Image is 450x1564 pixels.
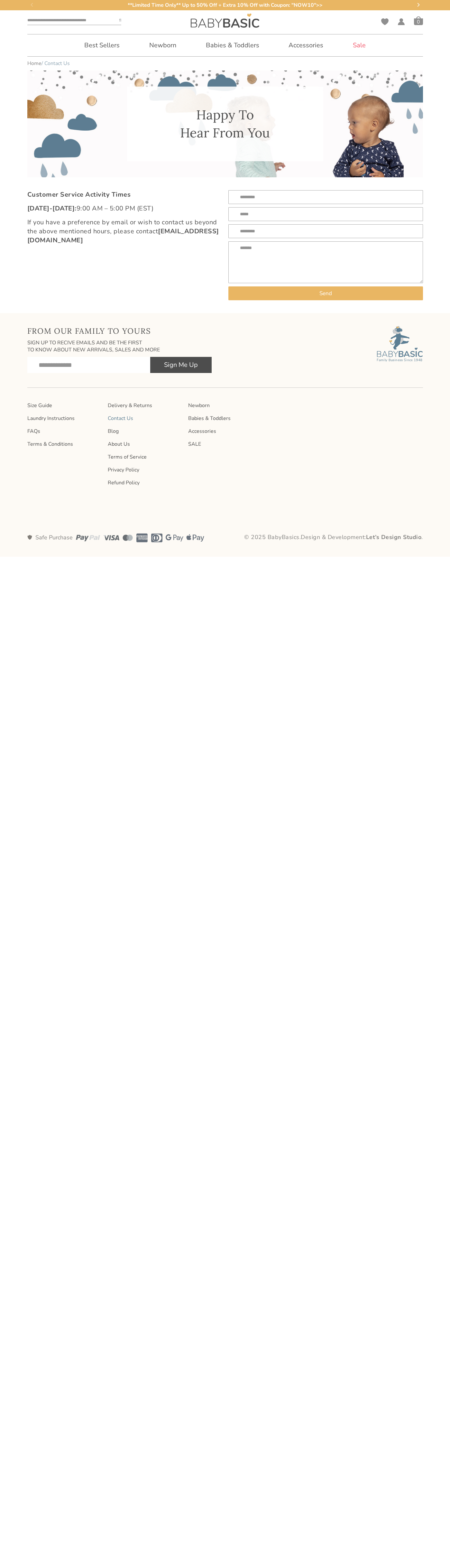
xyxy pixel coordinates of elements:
[75,34,129,56] a: Best Sellers
[196,34,269,56] a: Babies & Toddlers
[414,16,423,25] a: Cart0
[108,454,182,460] a: Terms of Service
[413,0,423,10] button: Next
[150,357,212,373] button: Sign Me Up
[34,2,417,9] a: **Limited Time Only** Up to 50% Off + Extra 10% Off with Coupon: "NOW10">>
[319,286,332,300] span: Send
[27,204,222,213] p: 9:00 AM – 5:00 PM (EST)
[108,467,182,473] a: Privacy Policy
[398,18,405,25] a: My Account
[414,19,423,25] span: 0
[133,106,317,142] h1: Happy To Hear From You
[108,428,182,434] a: Blog
[188,441,262,447] a: SALE
[108,415,182,422] a: Contact Us
[108,441,182,447] a: About Us
[381,18,389,25] a: Wishlist
[108,402,182,409] a: Delivery & Returns
[27,60,41,67] a: Home
[27,60,423,67] nav: Breadcrumb
[27,402,101,409] a: Size Guide
[188,428,262,434] a: Accessories
[188,415,262,422] a: Babies & Toddlers
[27,326,212,336] h2: From Our Family To Yours
[27,428,101,434] a: FAQs
[164,357,198,373] span: Sign Me Up
[398,18,405,27] span: My Account
[27,441,101,447] a: Terms & Conditions
[343,34,375,56] a: Sale
[188,402,262,409] a: Newborn
[27,339,212,354] h3: Sign Up to recive emails and be the first to know about new arrivals, sales and more
[140,34,186,56] a: Newborn
[27,415,101,422] a: Laundry Instructions
[27,218,222,245] p: If you have a preference by email or wish to contact us beyond the above mentioned hours, please ...
[27,227,219,245] strong: [EMAIL_ADDRESS][DOMAIN_NAME]
[27,204,77,213] strong: [DATE]-[DATE]:
[414,16,423,25] span: Cart
[128,2,323,9] span: **Limited Time Only** Up to 50% Off + Extra 10% Off with Coupon: "NOW10">>
[35,535,73,540] h3: Safe Purchase
[381,18,389,27] span: Wishlist
[366,533,422,541] a: Let’s Design Studio
[27,190,131,199] strong: Customer Service Activity Times
[228,533,423,541] p: © 2025 BabyBasics. Design & Development: .
[228,286,423,300] button: Send
[108,479,182,486] a: Refund Policy
[279,34,333,56] a: Accessories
